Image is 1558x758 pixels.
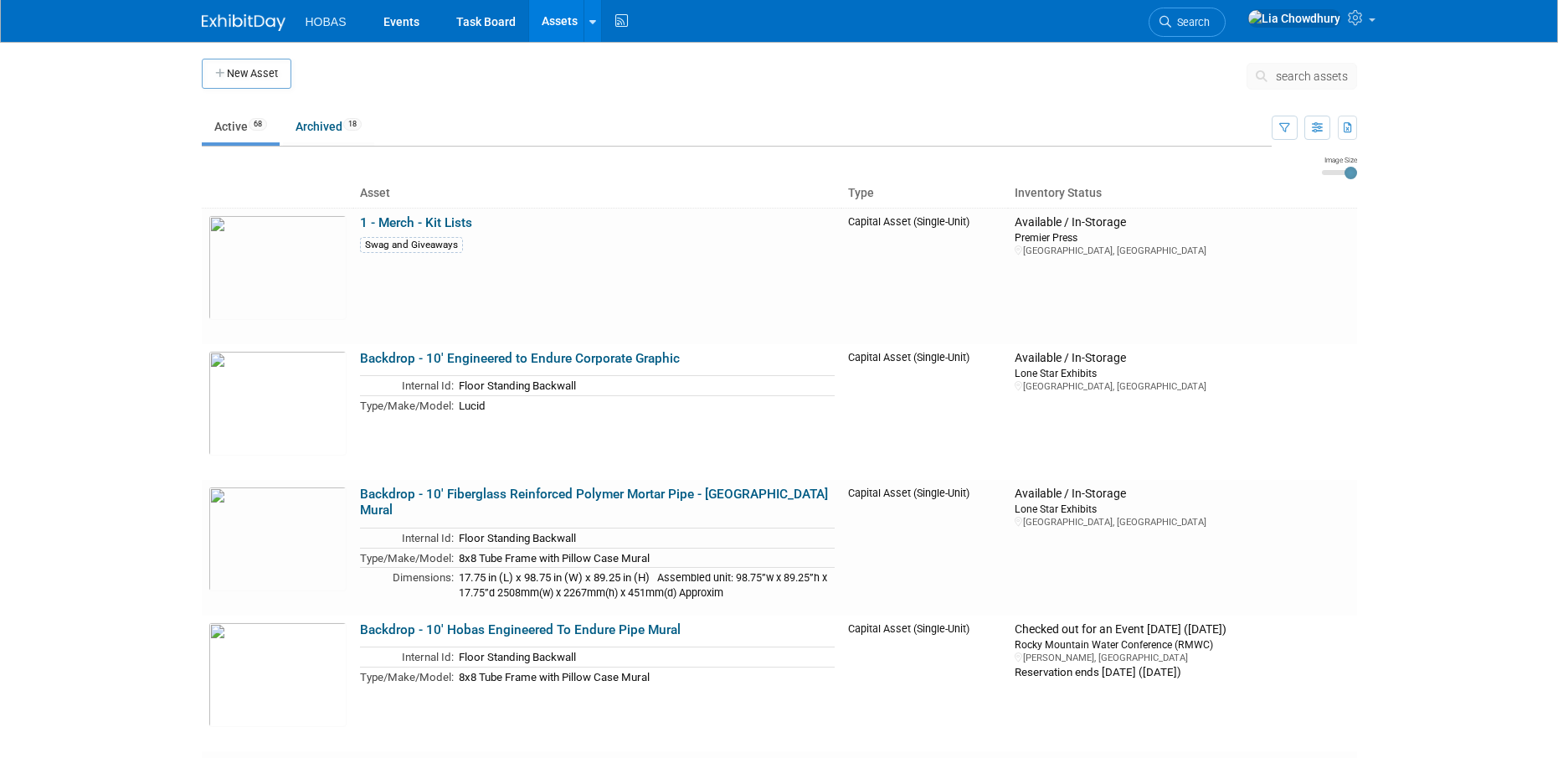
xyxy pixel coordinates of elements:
[1015,245,1350,257] div: [GEOGRAPHIC_DATA], [GEOGRAPHIC_DATA]
[1015,516,1350,529] div: [GEOGRAPHIC_DATA], [GEOGRAPHIC_DATA]
[202,111,280,142] a: Active68
[454,395,835,415] td: Lucid
[841,480,1009,616] td: Capital Asset (Single-Unit)
[841,344,1009,480] td: Capital Asset (Single-Unit)
[454,647,835,668] td: Floor Standing Backwall
[1015,664,1350,680] div: Reservation ends [DATE] ([DATE])
[1015,215,1350,230] div: Available / In-Storage
[360,647,454,668] td: Internal Id:
[306,15,347,28] span: HOBAS
[360,487,828,518] a: Backdrop - 10' Fiberglass Reinforced Polymer Mortar Pipe - [GEOGRAPHIC_DATA] Mural
[1015,487,1350,502] div: Available / In-Storage
[1322,155,1357,165] div: Image Size
[360,622,681,637] a: Backdrop - 10' Hobas Engineered To Endure Pipe Mural
[360,568,454,602] td: Dimensions:
[353,179,841,208] th: Asset
[360,215,472,230] a: 1 - Merch - Kit Lists
[454,376,835,396] td: Floor Standing Backwall
[1015,351,1350,366] div: Available / In-Storage
[1015,637,1350,652] div: Rocky Mountain Water Conference (RMWC)
[1247,63,1357,90] button: search assets
[360,528,454,548] td: Internal Id:
[841,179,1009,208] th: Type
[1171,16,1210,28] span: Search
[1015,366,1350,380] div: Lone Star Exhibits
[1015,622,1350,637] div: Checked out for an Event [DATE] ([DATE])
[360,376,454,396] td: Internal Id:
[841,616,1009,751] td: Capital Asset (Single-Unit)
[1015,652,1350,664] div: [PERSON_NAME], [GEOGRAPHIC_DATA]
[249,118,267,131] span: 68
[283,111,374,142] a: Archived18
[360,351,680,366] a: Backdrop - 10' Engineered to Endure Corporate Graphic
[1015,502,1350,516] div: Lone Star Exhibits
[454,548,835,568] td: 8x8 Tube Frame with Pillow Case Mural
[841,208,1009,344] td: Capital Asset (Single-Unit)
[343,118,362,131] span: 18
[360,667,454,686] td: Type/Make/Model:
[454,667,835,686] td: 8x8 Tube Frame with Pillow Case Mural
[1015,230,1350,245] div: Premier Press
[360,395,454,415] td: Type/Make/Model:
[1015,380,1350,393] div: [GEOGRAPHIC_DATA], [GEOGRAPHIC_DATA]
[202,59,291,89] button: New Asset
[454,528,835,548] td: Floor Standing Backwall
[1276,70,1348,83] span: search assets
[459,571,650,584] span: 17.75 in (L) x 98.75 in (W) x 89.25 in (H)
[360,237,463,253] div: Swag and Giveaways
[1149,8,1226,37] a: Search
[202,14,285,31] img: ExhibitDay
[459,571,827,599] span: Assembled unit: 98.75”w x 89.25”h x 17.75”d 2508mm(w) x 2267mm(h) x 451mm(d) Approxim
[360,548,454,568] td: Type/Make/Model:
[1247,9,1341,28] img: Lia Chowdhury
